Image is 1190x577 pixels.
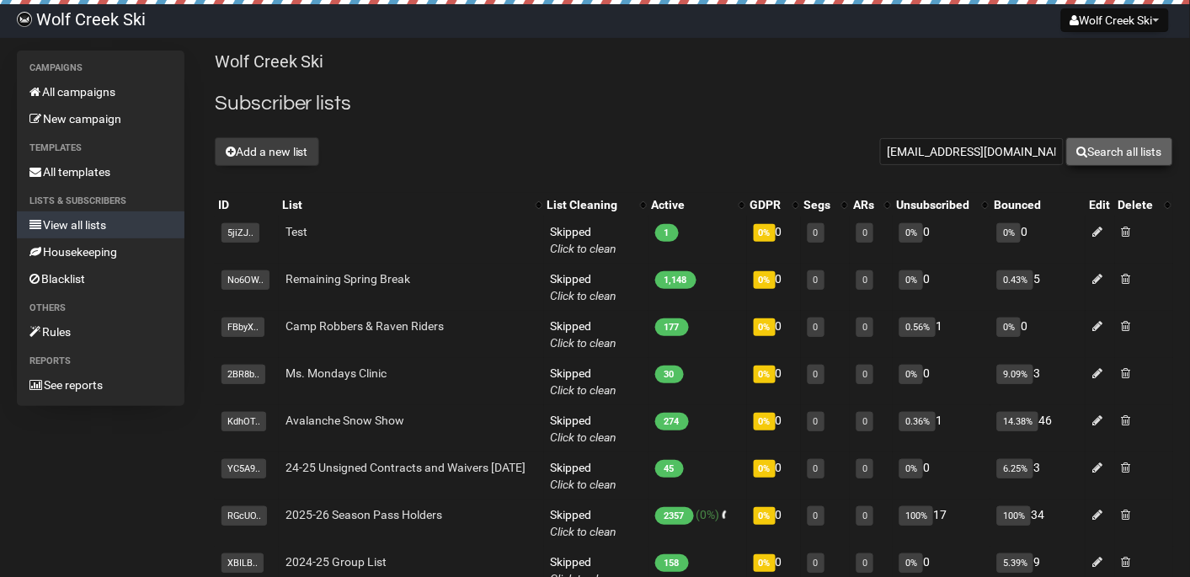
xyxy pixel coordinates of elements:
span: 1,148 [655,271,696,289]
a: Remaining Spring Break [285,272,410,286]
td: 3 [990,452,1086,500]
td: 0 [747,452,801,500]
a: 2025-26 Season Pass Holders [285,508,442,521]
span: 0% [997,223,1021,243]
span: 5jiZJ.. [221,223,259,243]
th: Unsubscribed: No sort applied, activate to apply an ascending sort [893,193,990,216]
span: XBILB.. [221,553,264,573]
th: Edit: No sort applied, sorting is disabled [1086,193,1115,216]
td: 0 [747,216,801,264]
a: Camp Robbers & Raven Riders [285,319,444,333]
div: Edit [1089,196,1112,213]
div: Delete [1118,196,1156,213]
a: 0 [814,558,819,569]
li: Campaigns [17,58,184,78]
a: 0 [862,322,867,333]
span: 0% [997,318,1021,337]
span: 0% [899,270,923,290]
th: Bounced: No sort applied, sorting is disabled [990,193,1086,216]
a: Click to clean [551,430,617,444]
span: 14.38% [997,412,1038,431]
li: Templates [17,138,184,158]
a: 0 [814,463,819,474]
span: Skipped [551,508,617,538]
a: All templates [17,158,184,185]
th: Delete: No sort applied, activate to apply an ascending sort [1115,193,1173,216]
a: 0 [862,463,867,474]
span: Skipped [551,272,617,302]
li: Lists & subscribers [17,191,184,211]
span: 30 [655,366,684,383]
div: Bounced [994,196,1082,213]
td: 3 [990,358,1086,405]
a: 2024-25 Group List [285,555,387,569]
img: b8a1e34ad8b70b86f908001b9dc56f97 [17,12,32,27]
td: 0 [893,452,990,500]
span: 0% [899,223,923,243]
td: 1 [893,311,990,358]
span: 0% [899,553,923,573]
a: New campaign [17,105,184,132]
span: 2BR8b.. [221,365,265,384]
a: 0 [814,275,819,286]
span: 0% [754,460,776,478]
span: 0% [754,554,776,572]
a: View all lists [17,211,184,238]
a: Blacklist [17,265,184,292]
a: Test [285,225,307,238]
th: Segs: No sort applied, activate to apply an ascending sort [801,193,851,216]
a: Click to clean [551,478,617,491]
span: RGcUO.. [221,506,267,526]
span: (0%) [696,508,720,521]
a: 0 [814,416,819,427]
a: 24-25 Unsigned Contracts and Waivers [DATE] [285,461,526,474]
th: ARs: No sort applied, activate to apply an ascending sort [850,193,893,216]
td: 5 [990,264,1086,311]
span: 0% [754,271,776,289]
span: 0% [754,413,776,430]
td: 0 [990,216,1086,264]
td: 0 [893,216,990,264]
a: 0 [814,510,819,521]
div: List [282,196,527,213]
div: Unsubscribed [896,196,974,213]
div: GDPR [750,196,784,213]
a: See reports [17,371,184,398]
p: Wolf Creek Ski [215,51,1173,73]
span: 5.39% [997,553,1033,573]
span: 100% [997,506,1031,526]
td: 17 [893,500,990,547]
span: 0% [754,366,776,383]
span: 0.36% [899,412,936,431]
div: List Cleaning [547,196,632,213]
a: 0 [862,369,867,380]
td: 0 [893,264,990,311]
td: 34 [990,500,1086,547]
span: Skipped [551,319,617,350]
span: KdhOT.. [221,412,266,431]
span: Skipped [551,225,617,255]
div: Active [652,196,730,213]
div: ARs [853,196,876,213]
a: 0 [862,510,867,521]
a: Avalanche Snow Show [285,414,404,427]
div: ID [218,196,275,213]
a: 0 [814,369,819,380]
span: 0% [754,318,776,336]
span: 45 [655,460,684,478]
span: 158 [655,554,689,572]
th: List: No sort applied, activate to apply an ascending sort [279,193,544,216]
span: Skipped [551,414,617,444]
a: 0 [862,416,867,427]
span: Skipped [551,366,617,397]
a: 0 [814,322,819,333]
th: Active: No sort applied, activate to apply an ascending sort [648,193,747,216]
td: 0 [747,358,801,405]
a: 0 [862,558,867,569]
li: Reports [17,351,184,371]
span: 100% [899,506,933,526]
a: Rules [17,318,184,345]
td: 46 [990,405,1086,452]
th: GDPR: No sort applied, activate to apply an ascending sort [747,193,801,216]
span: 0% [899,459,923,478]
